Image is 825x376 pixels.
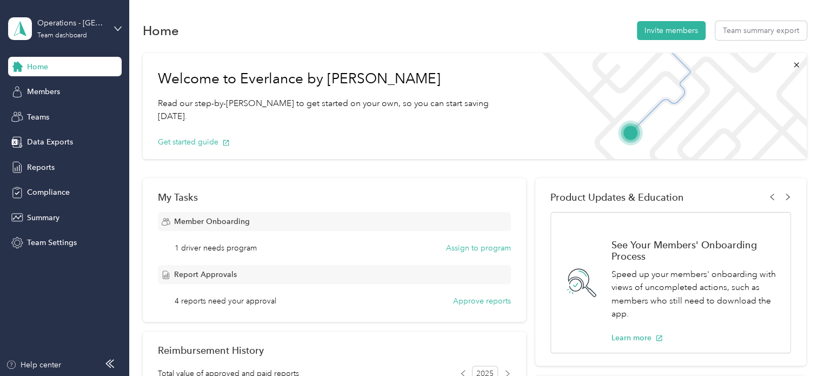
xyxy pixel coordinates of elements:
[611,332,663,344] button: Learn more
[611,239,779,262] h1: See Your Members' Onboarding Process
[158,192,511,203] div: My Tasks
[531,53,806,159] img: Welcome to everlance
[27,86,60,97] span: Members
[764,315,825,376] iframe: Everlance-gr Chat Button Frame
[27,212,59,223] span: Summary
[637,21,706,40] button: Invite members
[174,216,250,227] span: Member Onboarding
[158,136,230,148] button: Get started guide
[175,242,257,254] span: 1 driver needs program
[611,268,779,321] p: Speed up your members' onboarding with views of uncompleted actions, such as members who still ne...
[27,237,77,248] span: Team Settings
[27,136,73,148] span: Data Exports
[37,17,105,29] div: Operations - [GEOGRAPHIC_DATA]
[715,21,807,40] button: Team summary export
[158,345,264,356] h2: Reimbursement History
[453,295,511,307] button: Approve reports
[27,162,55,173] span: Reports
[175,295,276,307] span: 4 reports need your approval
[446,242,511,254] button: Assign to program
[6,359,61,371] button: Help center
[37,32,87,39] div: Team dashboard
[27,187,70,198] span: Compliance
[158,97,517,123] p: Read our step-by-[PERSON_NAME] to get started on your own, so you can start saving [DATE].
[550,192,684,203] span: Product Updates & Education
[143,25,179,36] h1: Home
[27,61,48,72] span: Home
[158,70,517,88] h1: Welcome to Everlance by [PERSON_NAME]
[27,111,49,123] span: Teams
[174,269,237,280] span: Report Approvals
